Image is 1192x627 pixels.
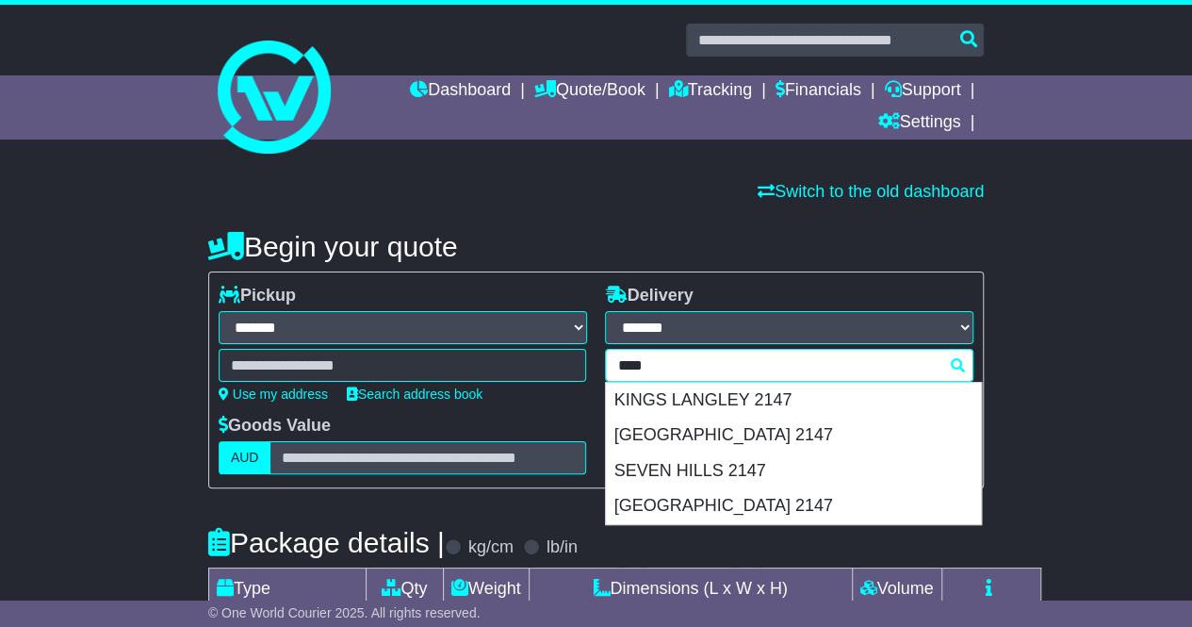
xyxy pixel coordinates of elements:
[347,387,482,402] a: Search address book
[410,75,511,107] a: Dashboard
[852,569,941,610] td: Volume
[884,75,960,107] a: Support
[219,286,296,306] label: Pickup
[208,527,445,558] h4: Package details |
[468,537,514,558] label: kg/cm
[547,537,578,558] label: lb/in
[606,383,981,419] div: KINGS LANGLEY 2147
[606,418,981,454] div: [GEOGRAPHIC_DATA] 2147
[208,231,984,262] h4: Begin your quote
[776,75,861,107] a: Financials
[606,454,981,489] div: SEVEN HILLS 2147
[606,488,981,524] div: [GEOGRAPHIC_DATA] 2147
[219,441,271,474] label: AUD
[534,75,645,107] a: Quote/Book
[219,416,331,437] label: Goods Value
[219,387,328,402] a: Use my address
[877,107,960,140] a: Settings
[529,569,852,610] td: Dimensions (L x W x H)
[443,569,529,610] td: Weight
[208,569,366,610] td: Type
[605,349,973,382] typeahead: Please provide city
[366,569,443,610] td: Qty
[669,75,752,107] a: Tracking
[758,182,984,201] a: Switch to the old dashboard
[605,286,693,306] label: Delivery
[208,605,481,620] span: © One World Courier 2025. All rights reserved.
